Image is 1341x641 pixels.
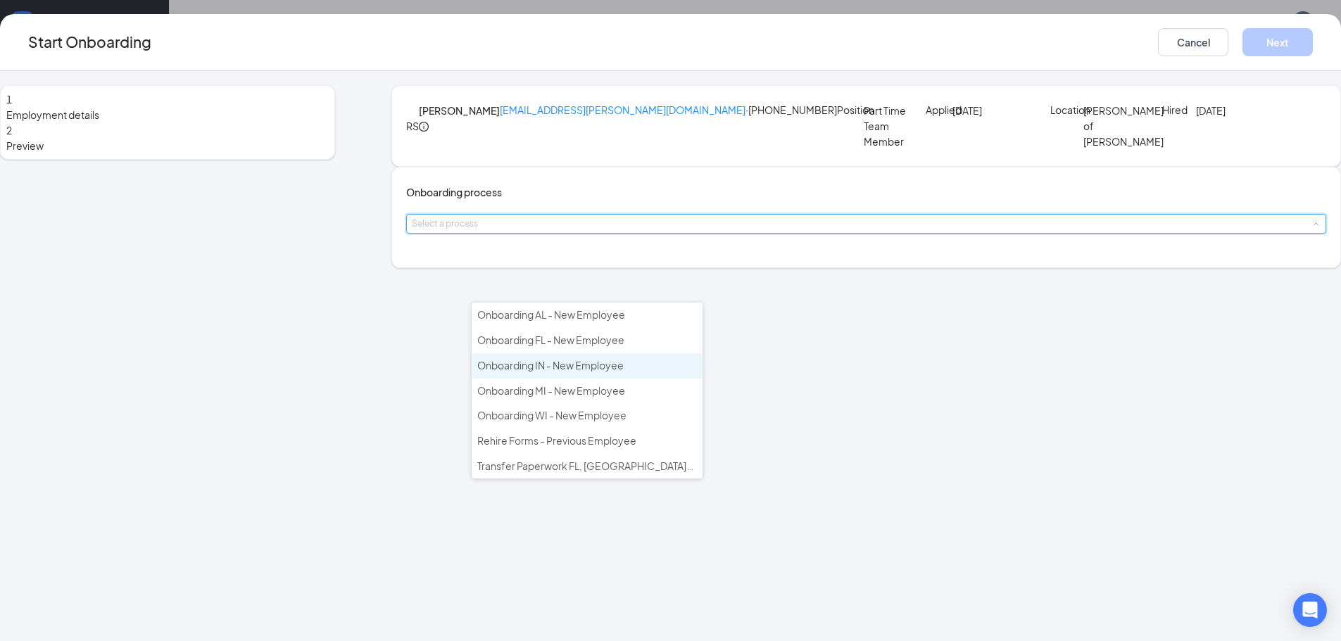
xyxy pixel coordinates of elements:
span: Onboarding IN - New Employee [477,359,624,372]
p: [DATE] [952,103,1006,118]
span: Employment details [6,107,329,122]
p: Part Time Team Member [864,103,917,149]
p: Hired [1162,103,1196,117]
span: 1 [6,93,12,106]
span: Onboarding FL - New Employee [477,334,624,346]
button: Cancel [1158,28,1228,56]
p: Location [1050,103,1084,117]
span: Onboarding MI - New Employee [477,384,625,397]
div: Open Intercom Messenger [1293,593,1327,627]
h4: [PERSON_NAME] [419,103,500,118]
span: Rehire Forms - Previous Employee [477,434,636,447]
div: RS [406,118,419,134]
p: [DATE] [1196,103,1264,118]
p: Position [837,103,864,117]
button: Next [1242,28,1313,56]
p: [PERSON_NAME] of [PERSON_NAME] [1083,103,1151,149]
span: Onboarding AL - New Employee [477,308,625,321]
p: Applied [926,103,952,117]
a: [EMAIL_ADDRESS][PERSON_NAME][DOMAIN_NAME] [500,103,745,116]
span: info-circle [419,122,429,132]
span: Onboarding WI - New Employee [477,409,627,421]
h3: Start Onboarding [28,30,151,53]
span: 2 [6,124,12,137]
span: Preview [6,138,329,153]
h4: Onboarding process [406,184,1326,200]
p: · [PHONE_NUMBER] [500,103,837,135]
span: Transfer Paperwork FL, [GEOGRAPHIC_DATA] - Current Employee [477,459,780,472]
